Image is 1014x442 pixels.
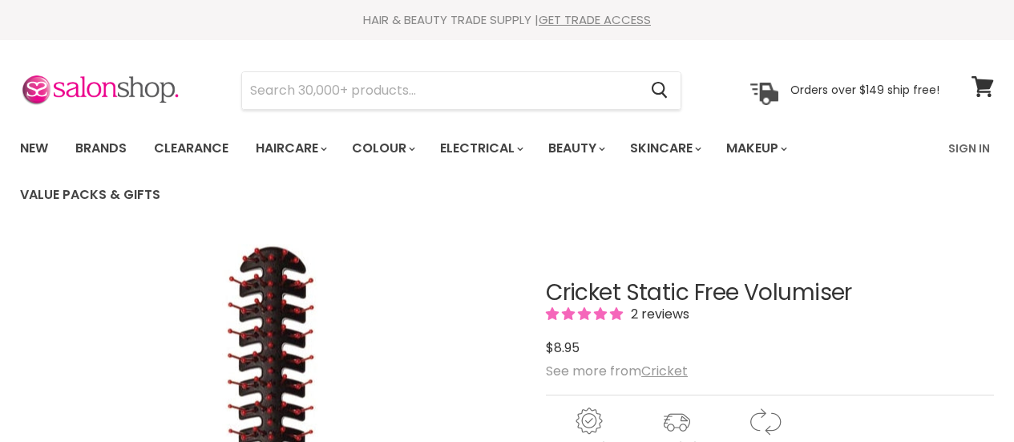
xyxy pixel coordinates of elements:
[939,132,1000,165] a: Sign In
[626,305,689,323] span: 2 reviews
[142,132,240,165] a: Clearance
[340,132,425,165] a: Colour
[618,132,711,165] a: Skincare
[244,132,337,165] a: Haircare
[8,178,172,212] a: Value Packs & Gifts
[641,362,688,380] a: Cricket
[539,11,651,28] a: GET TRADE ACCESS
[714,132,797,165] a: Makeup
[546,281,994,306] h1: Cricket Static Free Volumiser
[638,72,681,109] button: Search
[428,132,533,165] a: Electrical
[242,72,638,109] input: Search
[546,339,580,357] span: $8.95
[546,362,688,380] span: See more from
[546,305,626,323] span: 5.00 stars
[8,132,60,165] a: New
[8,125,939,218] ul: Main menu
[536,132,615,165] a: Beauty
[63,132,139,165] a: Brands
[790,83,939,97] p: Orders over $149 ship free!
[241,71,681,110] form: Product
